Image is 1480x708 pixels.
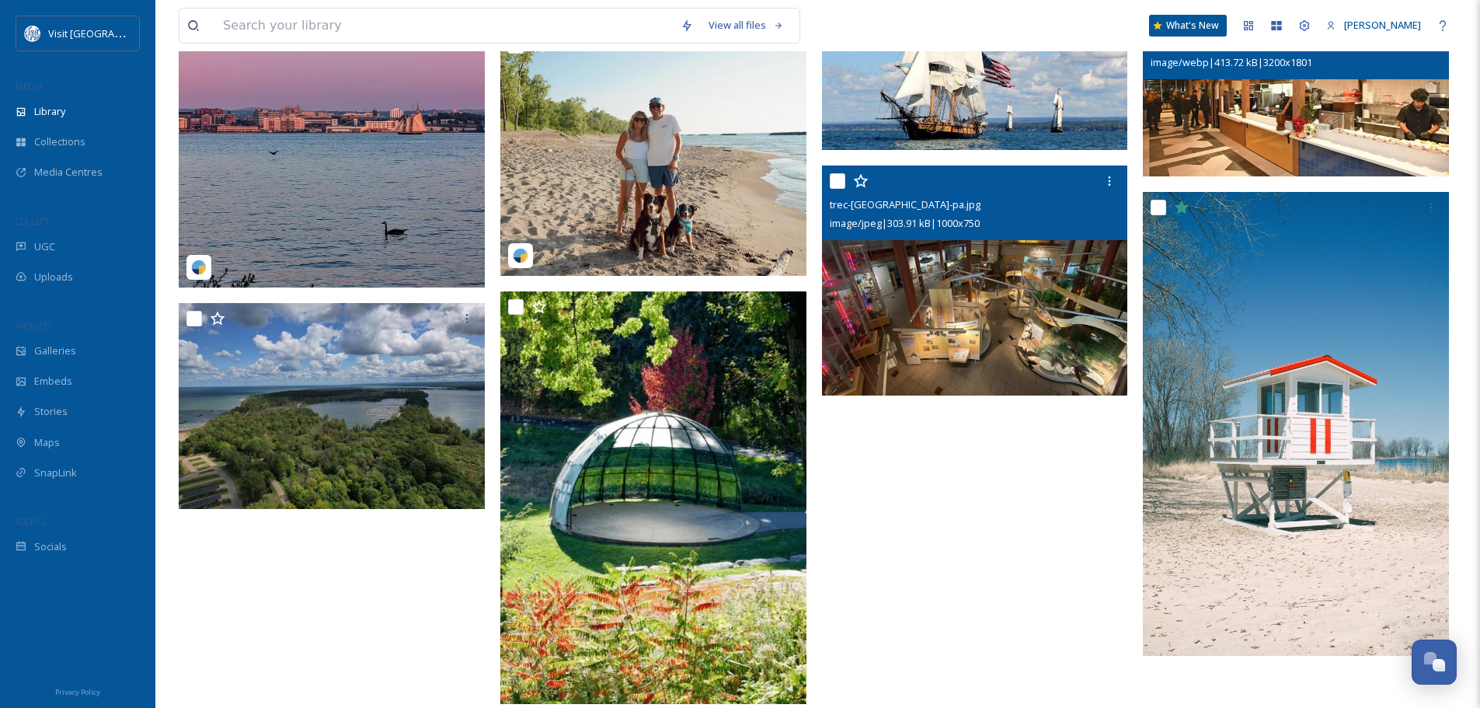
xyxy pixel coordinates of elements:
img: pres_park_photo.jpeg [179,303,488,510]
span: Library [34,104,65,119]
img: max-6-Xnpg9Hy-g-unsplash.jpg [1143,192,1452,656]
span: UGC [34,239,55,254]
span: Stories [34,404,68,419]
button: Open Chat [1412,640,1457,685]
img: 143276290_10157851727008639_4313502851707378313_n.jpg [822,5,1128,150]
span: Embeds [34,374,72,389]
img: download%20%281%29.png [25,26,40,41]
span: Uploads [34,270,73,284]
img: trec-erie-pa.jpg [822,166,1128,396]
span: Galleries [34,344,76,358]
span: Visit [GEOGRAPHIC_DATA] [48,26,169,40]
a: [PERSON_NAME] [1318,10,1429,40]
span: MEDIA [16,80,43,92]
span: WIDGETS [16,319,51,331]
a: Privacy Policy [55,682,100,700]
span: SOCIALS [16,515,47,527]
a: View all files [701,10,792,40]
span: image/webp | 413.72 kB | 3200 x 1801 [1151,55,1312,69]
img: Tout-Facility-Rental.webp [500,291,810,703]
span: trec-[GEOGRAPHIC_DATA]-pa.jpg [830,197,980,211]
span: Socials [34,539,67,554]
span: Privacy Policy [55,687,100,697]
img: alex_siford18-5976525.jpg [500,30,806,276]
span: image/jpeg | 303.91 kB | 1000 x 750 [830,216,980,230]
span: Maps [34,435,60,450]
span: SnapLink [34,466,77,480]
span: Media Centres [34,165,103,180]
img: snapsea-logo.png [191,260,207,275]
a: What's New [1149,15,1227,37]
img: 05d9797d-73d4-4ed3-87df-e787b87904e1-p3Foodhall111821.webp [1143,5,1449,177]
span: [PERSON_NAME] [1344,18,1421,32]
img: snapsea-logo.png [513,248,528,263]
span: Collections [34,134,85,149]
span: COLLECT [16,215,49,227]
input: Search your library [215,9,673,43]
